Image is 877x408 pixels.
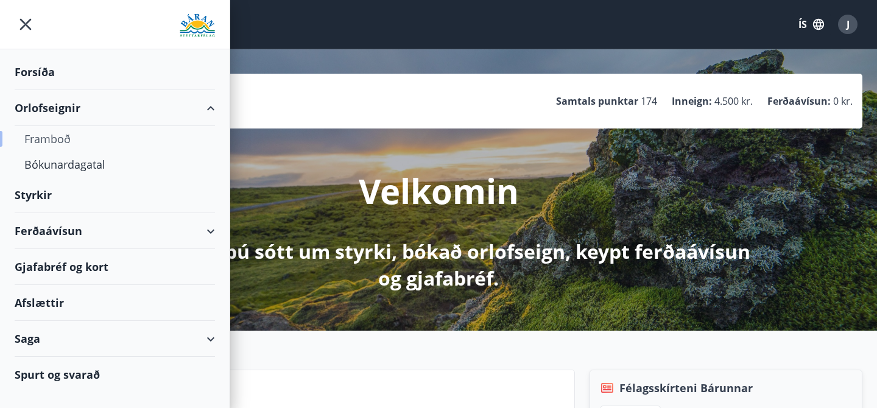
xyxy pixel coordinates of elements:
span: Félagsskírteni Bárunnar [619,380,753,396]
span: 174 [641,94,657,108]
p: Samtals punktar [556,94,638,108]
button: menu [15,13,37,35]
div: Gjafabréf og kort [15,249,215,285]
p: Velkomin [359,167,519,214]
span: 4.500 kr. [714,94,753,108]
div: Orlofseignir [15,90,215,126]
p: Inneign : [672,94,712,108]
div: Forsíða [15,54,215,90]
img: union_logo [180,13,215,38]
span: 0 kr. [833,94,853,108]
div: Ferðaávísun [15,213,215,249]
div: Saga [15,321,215,357]
p: Ferðaávísun : [767,94,831,108]
div: Bókunardagatal [24,152,205,177]
button: J [833,10,862,39]
div: Afslættir [15,285,215,321]
div: Styrkir [15,177,215,213]
div: Spurt og svarað [15,357,215,392]
p: Hér getur þú sótt um styrki, bókað orlofseign, keypt ferðaávísun og gjafabréf. [117,238,760,292]
div: Framboð [24,126,205,152]
span: J [847,18,850,31]
button: ÍS [792,13,831,35]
